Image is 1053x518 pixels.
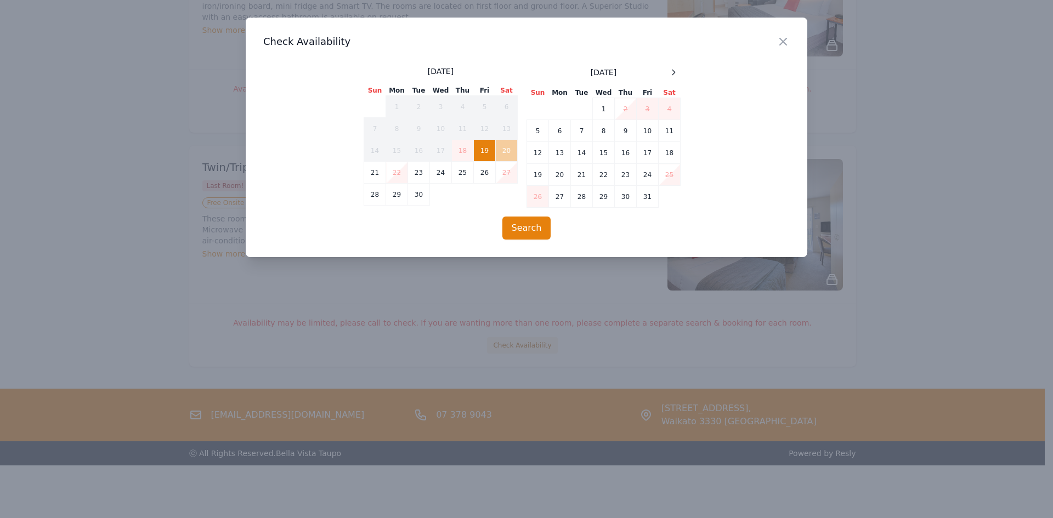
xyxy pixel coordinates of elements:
[364,184,386,206] td: 28
[637,98,659,120] td: 3
[496,86,518,96] th: Sat
[408,140,430,162] td: 16
[386,96,408,118] td: 1
[430,86,452,96] th: Wed
[593,142,615,164] td: 15
[496,162,518,184] td: 27
[593,88,615,98] th: Wed
[615,98,637,120] td: 2
[386,140,408,162] td: 15
[474,118,496,140] td: 12
[593,120,615,142] td: 8
[408,162,430,184] td: 23
[408,118,430,140] td: 9
[593,98,615,120] td: 1
[408,96,430,118] td: 2
[452,162,474,184] td: 25
[571,164,593,186] td: 21
[364,86,386,96] th: Sun
[386,118,408,140] td: 8
[496,96,518,118] td: 6
[549,88,571,98] th: Mon
[527,88,549,98] th: Sun
[386,86,408,96] th: Mon
[408,86,430,96] th: Tue
[430,118,452,140] td: 10
[408,184,430,206] td: 30
[502,217,551,240] button: Search
[571,142,593,164] td: 14
[637,164,659,186] td: 24
[364,162,386,184] td: 21
[659,142,681,164] td: 18
[496,140,518,162] td: 20
[637,120,659,142] td: 10
[430,162,452,184] td: 24
[659,98,681,120] td: 4
[474,140,496,162] td: 19
[428,66,454,77] span: [DATE]
[571,120,593,142] td: 7
[549,120,571,142] td: 6
[615,88,637,98] th: Thu
[637,186,659,208] td: 31
[571,186,593,208] td: 28
[496,118,518,140] td: 13
[549,142,571,164] td: 13
[452,96,474,118] td: 4
[615,164,637,186] td: 23
[263,35,790,48] h3: Check Availability
[615,186,637,208] td: 30
[527,186,549,208] td: 26
[386,184,408,206] td: 29
[659,164,681,186] td: 25
[527,164,549,186] td: 19
[474,96,496,118] td: 5
[571,88,593,98] th: Tue
[452,118,474,140] td: 11
[474,86,496,96] th: Fri
[549,186,571,208] td: 27
[615,142,637,164] td: 16
[452,86,474,96] th: Thu
[591,67,616,78] span: [DATE]
[615,120,637,142] td: 9
[549,164,571,186] td: 20
[593,186,615,208] td: 29
[430,96,452,118] td: 3
[364,118,386,140] td: 7
[527,142,549,164] td: 12
[452,140,474,162] td: 18
[527,120,549,142] td: 5
[364,140,386,162] td: 14
[659,88,681,98] th: Sat
[637,88,659,98] th: Fri
[659,120,681,142] td: 11
[637,142,659,164] td: 17
[386,162,408,184] td: 22
[593,164,615,186] td: 22
[430,140,452,162] td: 17
[474,162,496,184] td: 26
